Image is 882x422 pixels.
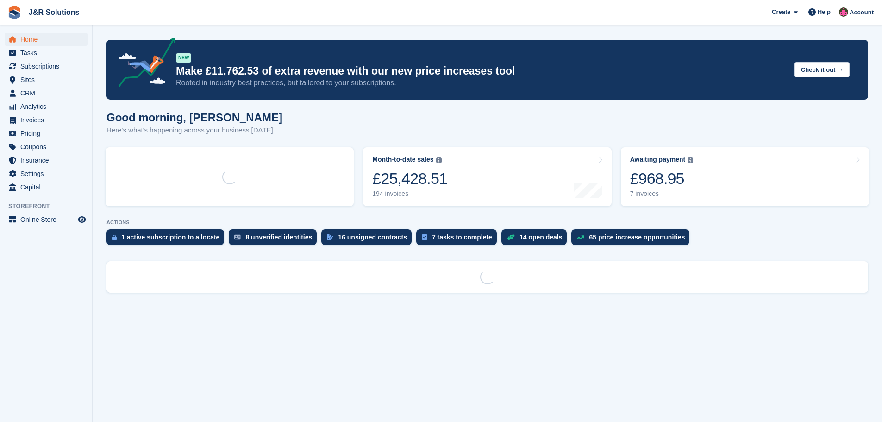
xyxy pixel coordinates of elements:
[5,33,88,46] a: menu
[20,73,76,86] span: Sites
[818,7,831,17] span: Help
[327,234,333,240] img: contract_signature_icon-13c848040528278c33f63329250d36e43548de30e8caae1d1a13099fd9432cc5.svg
[76,214,88,225] a: Preview store
[8,202,92,211] span: Storefront
[372,190,447,198] div: 194 invoices
[621,147,869,206] a: Awaiting payment £968.95 7 invoices
[106,229,229,250] a: 1 active subscription to allocate
[5,140,88,153] a: menu
[5,181,88,194] a: menu
[372,156,433,164] div: Month-to-date sales
[20,167,76,180] span: Settings
[106,111,282,124] h1: Good morning, [PERSON_NAME]
[20,181,76,194] span: Capital
[112,234,117,240] img: active_subscription_to_allocate_icon-d502201f5373d7db506a760aba3b589e785aa758c864c3986d89f69b8ff3...
[5,127,88,140] a: menu
[25,5,83,20] a: J&R Solutions
[176,64,787,78] p: Make £11,762.53 of extra revenue with our new price increases tool
[20,33,76,46] span: Home
[363,147,611,206] a: Month-to-date sales £25,428.51 194 invoices
[5,213,88,226] a: menu
[20,46,76,59] span: Tasks
[321,229,416,250] a: 16 unsigned contracts
[416,229,501,250] a: 7 tasks to complete
[5,167,88,180] a: menu
[5,87,88,100] a: menu
[571,229,694,250] a: 65 price increase opportunities
[121,233,219,241] div: 1 active subscription to allocate
[20,154,76,167] span: Insurance
[5,100,88,113] a: menu
[20,140,76,153] span: Coupons
[245,233,312,241] div: 8 unverified identities
[501,229,572,250] a: 14 open deals
[794,62,850,77] button: Check it out →
[688,157,693,163] img: icon-info-grey-7440780725fd019a000dd9b08b2336e03edf1995a4989e88bcd33f0948082b44.svg
[5,46,88,59] a: menu
[839,7,848,17] img: Julie Morgan
[519,233,563,241] div: 14 open deals
[5,113,88,126] a: menu
[436,157,442,163] img: icon-info-grey-7440780725fd019a000dd9b08b2336e03edf1995a4989e88bcd33f0948082b44.svg
[577,235,584,239] img: price_increase_opportunities-93ffe204e8149a01c8c9dc8f82e8f89637d9d84a8eef4429ea346261dce0b2c0.svg
[630,156,686,164] div: Awaiting payment
[20,87,76,100] span: CRM
[106,125,282,136] p: Here's what's happening across your business [DATE]
[234,234,241,240] img: verify_identity-adf6edd0f0f0b5bbfe63781bf79b02c33cf7c696d77639b501bdc392416b5a36.svg
[507,234,515,240] img: deal-1b604bf984904fb50ccaf53a9ad4b4a5d6e5aea283cecdc64d6e3604feb123c2.svg
[589,233,685,241] div: 65 price increase opportunities
[5,73,88,86] a: menu
[5,60,88,73] a: menu
[630,190,694,198] div: 7 invoices
[338,233,407,241] div: 16 unsigned contracts
[422,234,427,240] img: task-75834270c22a3079a89374b754ae025e5fb1db73e45f91037f5363f120a921f8.svg
[372,169,447,188] div: £25,428.51
[176,53,191,63] div: NEW
[850,8,874,17] span: Account
[20,100,76,113] span: Analytics
[5,154,88,167] a: menu
[432,233,492,241] div: 7 tasks to complete
[20,127,76,140] span: Pricing
[7,6,21,19] img: stora-icon-8386f47178a22dfd0bd8f6a31ec36ba5ce8667c1dd55bd0f319d3a0aa187defe.svg
[20,60,76,73] span: Subscriptions
[229,229,321,250] a: 8 unverified identities
[20,113,76,126] span: Invoices
[772,7,790,17] span: Create
[630,169,694,188] div: £968.95
[111,38,175,90] img: price-adjustments-announcement-icon-8257ccfd72463d97f412b2fc003d46551f7dbcb40ab6d574587a9cd5c0d94...
[106,220,868,226] p: ACTIONS
[176,78,787,88] p: Rooted in industry best practices, but tailored to your subscriptions.
[20,213,76,226] span: Online Store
